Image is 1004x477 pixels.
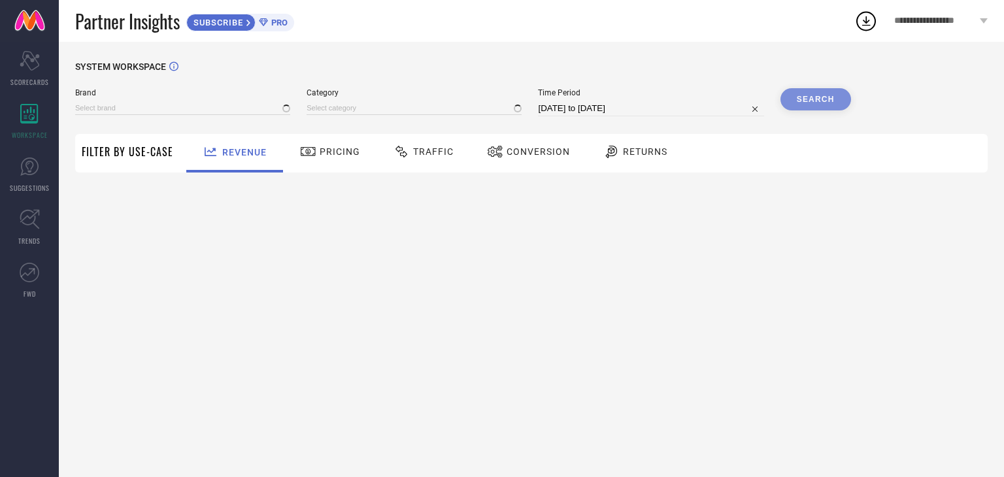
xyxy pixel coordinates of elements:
[307,101,522,115] input: Select category
[18,236,41,246] span: TRENDS
[12,130,48,140] span: WORKSPACE
[75,8,180,35] span: Partner Insights
[268,18,288,27] span: PRO
[854,9,878,33] div: Open download list
[10,77,49,87] span: SCORECARDS
[623,146,667,157] span: Returns
[413,146,454,157] span: Traffic
[75,101,290,115] input: Select brand
[75,88,290,97] span: Brand
[75,61,166,72] span: SYSTEM WORKSPACE
[507,146,570,157] span: Conversion
[10,183,50,193] span: SUGGESTIONS
[307,88,522,97] span: Category
[320,146,360,157] span: Pricing
[538,88,763,97] span: Time Period
[187,18,246,27] span: SUBSCRIBE
[538,101,763,116] input: Select time period
[82,144,173,159] span: Filter By Use-Case
[24,289,36,299] span: FWD
[222,147,267,157] span: Revenue
[186,10,294,31] a: SUBSCRIBEPRO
